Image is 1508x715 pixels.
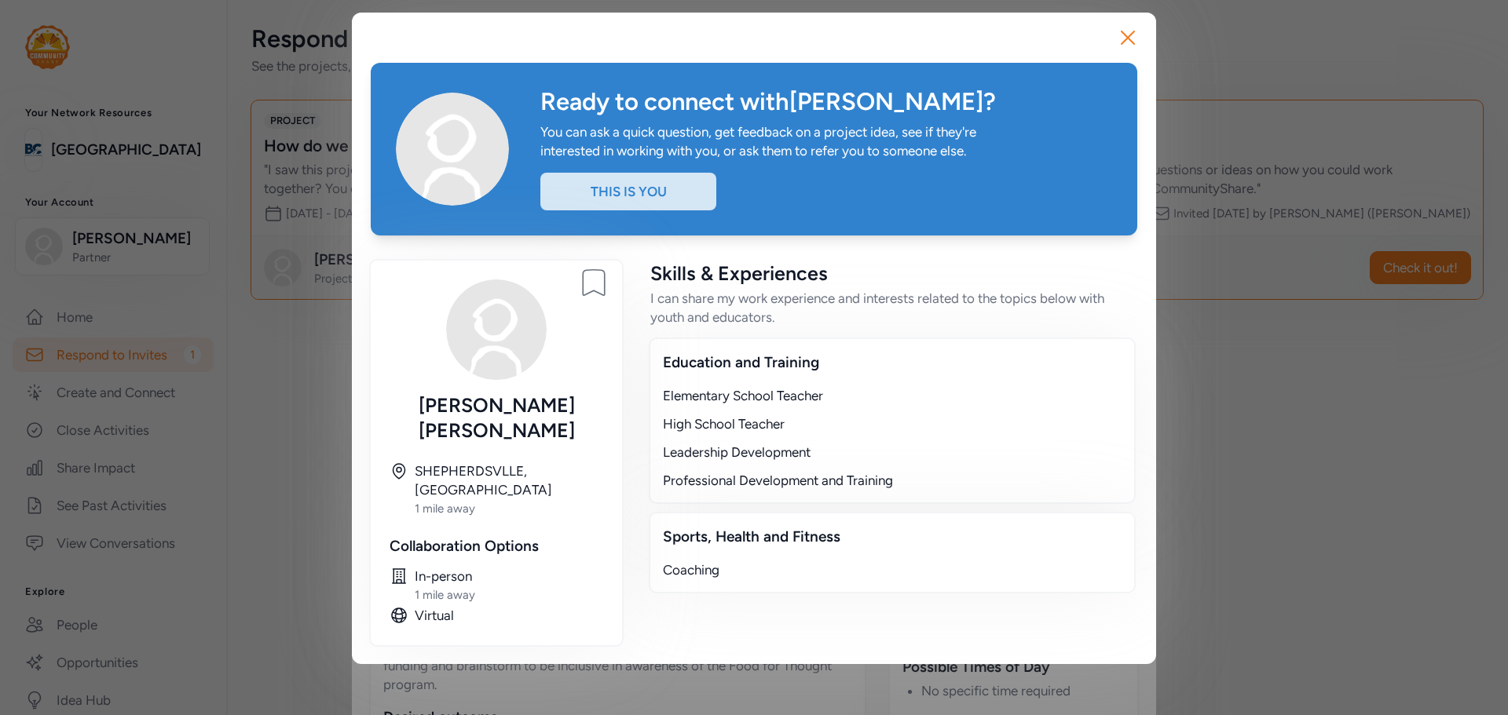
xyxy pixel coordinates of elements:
div: You can ask a quick question, get feedback on a project idea, see if they're interested in workin... [540,122,993,160]
div: Sports, Health and Fitness [663,526,1122,548]
div: 1 mile away [415,501,603,516]
div: Professional Development and Training [663,471,1122,490]
div: This is you [540,173,716,210]
div: SHEPHERDSVLLE, [GEOGRAPHIC_DATA] [415,461,603,499]
div: Coaching [663,560,1122,579]
div: Leadership Development [663,443,1122,461]
div: Skills & Experiences [650,261,1134,286]
div: 1 mile away [415,587,603,603]
div: Virtual [415,606,603,625]
img: Avatar [446,279,547,380]
div: I can share my work experience and interests related to the topics below with youth and educators. [650,289,1134,326]
div: Education and Training [663,352,1122,374]
div: [PERSON_NAME] [PERSON_NAME] [390,392,603,443]
img: Avatar [396,93,509,206]
div: High School Teacher [663,414,1122,433]
div: Elementary School Teacher [663,386,1122,405]
div: Ready to connect with [PERSON_NAME] ? [540,88,1112,116]
div: Collaboration Options [390,535,603,557]
div: In-person [415,567,603,585]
